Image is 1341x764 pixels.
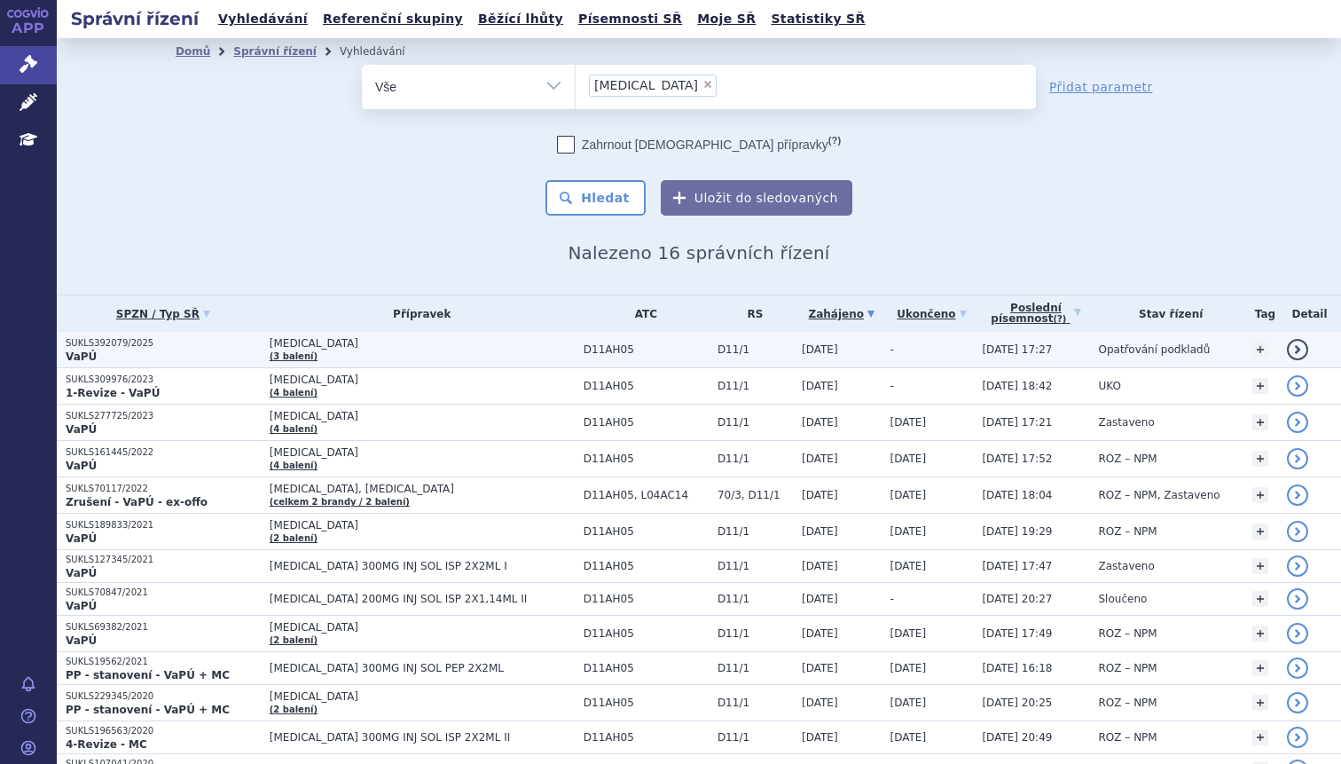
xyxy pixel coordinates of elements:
a: detail [1287,692,1308,713]
span: [DATE] 20:49 [982,731,1052,744]
span: [MEDICAL_DATA] 300MG INJ SOL ISP 2X2ML I [270,560,575,572]
span: ROZ – NPM, Zastaveno [1099,489,1220,501]
th: Stav řízení [1090,295,1243,332]
span: D11AH05 [584,416,709,429]
p: SUKLS229345/2020 [66,690,261,703]
a: Statistiky SŘ [765,7,870,31]
span: [MEDICAL_DATA] [270,337,575,350]
span: D11AH05 [584,697,709,709]
span: - [890,380,894,392]
a: + [1252,451,1268,467]
p: SUKLS127345/2021 [66,554,261,566]
span: D11/1 [718,525,793,538]
span: D11/1 [718,416,793,429]
input: [MEDICAL_DATA] [722,74,732,96]
strong: PP - stanovení - VaPÚ + MC [66,704,230,716]
span: [MEDICAL_DATA] [270,621,575,634]
span: [DATE] 17:49 [982,627,1052,640]
a: detail [1287,555,1308,577]
span: D11AH05, L04AC14 [584,489,709,501]
p: SUKLS277725/2023 [66,410,261,422]
a: + [1252,524,1268,540]
p: SUKLS161445/2022 [66,446,261,459]
a: detail [1287,521,1308,542]
span: [DATE] 17:27 [982,343,1052,356]
p: SUKLS19562/2021 [66,656,261,668]
strong: VaPÚ [66,600,97,612]
a: (4 balení) [270,424,318,434]
p: SUKLS69382/2021 [66,621,261,634]
strong: VaPÚ [66,634,97,647]
a: Zahájeno [802,302,882,327]
span: [DATE] [802,416,838,429]
a: Ukončeno [890,302,974,327]
span: [DATE] 20:27 [982,593,1052,605]
a: detail [1287,588,1308,610]
a: detail [1287,375,1308,397]
span: [DATE] 20:25 [982,697,1052,709]
h2: Správní řízení [57,6,213,31]
span: 70/3, D11/1 [718,489,793,501]
span: Zastaveno [1099,560,1155,572]
a: Poslednípísemnost(?) [982,295,1089,332]
a: + [1252,695,1268,711]
th: Přípravek [261,295,575,332]
a: (4 balení) [270,461,318,470]
span: - [890,343,894,356]
a: SPZN / Typ SŘ [66,302,261,327]
span: [DATE] [890,560,927,572]
span: D11AH05 [584,731,709,744]
span: × [702,79,713,90]
span: [DATE] [802,380,838,392]
a: + [1252,626,1268,642]
span: [MEDICAL_DATA] [594,79,698,91]
span: [DATE] [890,525,927,538]
span: [DATE] [890,731,927,744]
span: D11AH05 [584,453,709,465]
a: Písemnosti SŘ [573,7,687,31]
p: SUKLS70847/2021 [66,587,261,599]
a: + [1252,487,1268,503]
span: [DATE] 17:52 [982,453,1052,465]
span: [DATE] [802,453,838,465]
span: [DATE] [802,525,838,538]
a: detail [1287,727,1308,748]
a: detail [1287,412,1308,433]
span: [MEDICAL_DATA] [270,374,575,386]
span: [DATE] [890,697,927,709]
span: ROZ – NPM [1099,525,1157,538]
a: Domů [176,45,210,58]
label: Zahrnout [DEMOGRAPHIC_DATA] přípravky [557,136,841,154]
span: [MEDICAL_DATA] [270,410,575,422]
span: [DATE] [802,343,838,356]
span: D11/1 [718,697,793,709]
strong: VaPÚ [66,423,97,436]
span: D11/1 [718,380,793,392]
a: Správní řízení [233,45,317,58]
a: detail [1287,448,1308,469]
span: [DATE] 19:29 [982,525,1052,538]
abbr: (?) [828,135,841,146]
span: Opatřování podkladů [1099,343,1211,356]
p: SUKLS70117/2022 [66,483,261,495]
strong: Zrušení - VaPÚ - ex-offo [66,496,208,508]
span: [DATE] [890,416,927,429]
p: SUKLS309976/2023 [66,374,261,386]
a: Referenční skupiny [318,7,468,31]
span: [MEDICAL_DATA] [270,446,575,459]
a: detail [1287,623,1308,644]
span: D11/1 [718,343,793,356]
a: (2 balení) [270,635,318,645]
a: detail [1287,339,1308,360]
span: [DATE] [802,489,838,501]
span: [MEDICAL_DATA] 300MG INJ SOL PEP 2X2ML [270,662,575,674]
th: Detail [1278,295,1341,332]
span: [DATE] [802,662,838,674]
button: Uložit do sledovaných [661,180,852,216]
strong: PP - stanovení - VaPÚ + MC [66,669,230,681]
p: SUKLS189833/2021 [66,519,261,532]
span: [DATE] [802,697,838,709]
a: + [1252,378,1268,394]
th: RS [709,295,793,332]
span: D11/1 [718,662,793,674]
